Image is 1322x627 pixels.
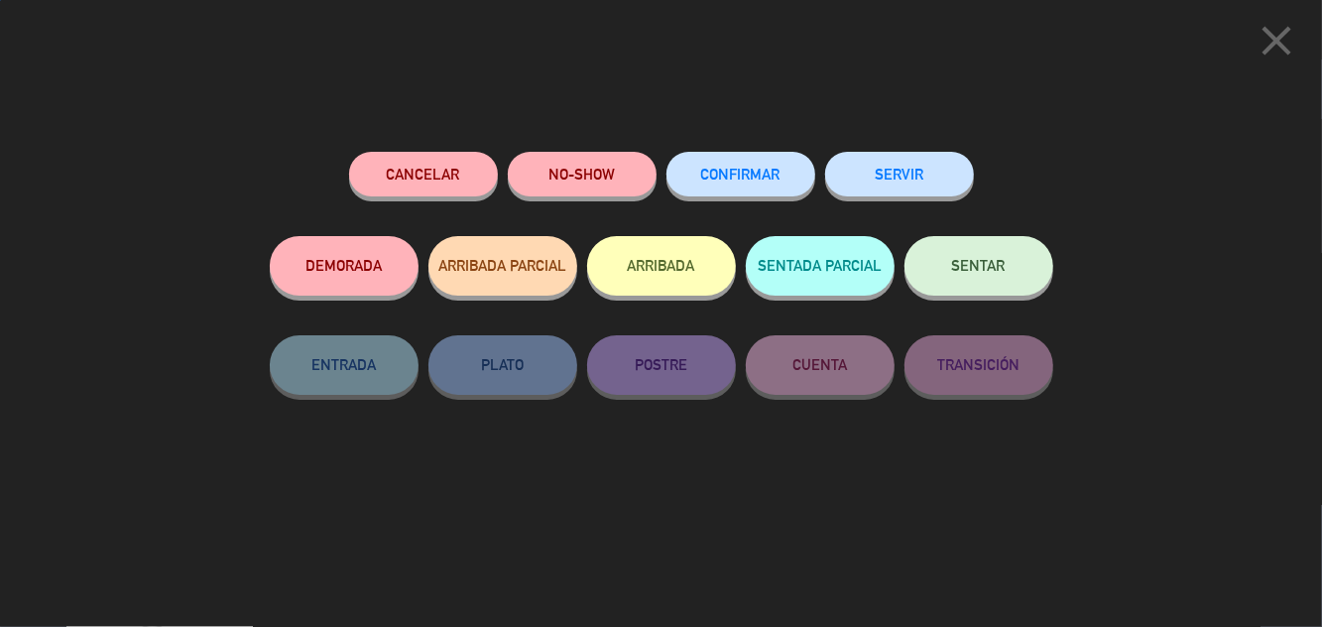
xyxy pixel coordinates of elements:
[1246,15,1307,73] button: close
[825,152,974,196] button: SERVIR
[508,152,657,196] button: NO-SHOW
[746,236,895,296] button: SENTADA PARCIAL
[587,335,736,395] button: POSTRE
[587,236,736,296] button: ARRIBADA
[701,166,781,183] span: CONFIRMAR
[428,335,577,395] button: PLATO
[270,236,419,296] button: DEMORADA
[746,335,895,395] button: CUENTA
[904,236,1053,296] button: SENTAR
[1252,16,1301,65] i: close
[428,236,577,296] button: ARRIBADA PARCIAL
[666,152,815,196] button: CONFIRMAR
[270,335,419,395] button: ENTRADA
[904,335,1053,395] button: TRANSICIÓN
[952,257,1006,274] span: SENTAR
[349,152,498,196] button: Cancelar
[438,257,566,274] span: ARRIBADA PARCIAL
